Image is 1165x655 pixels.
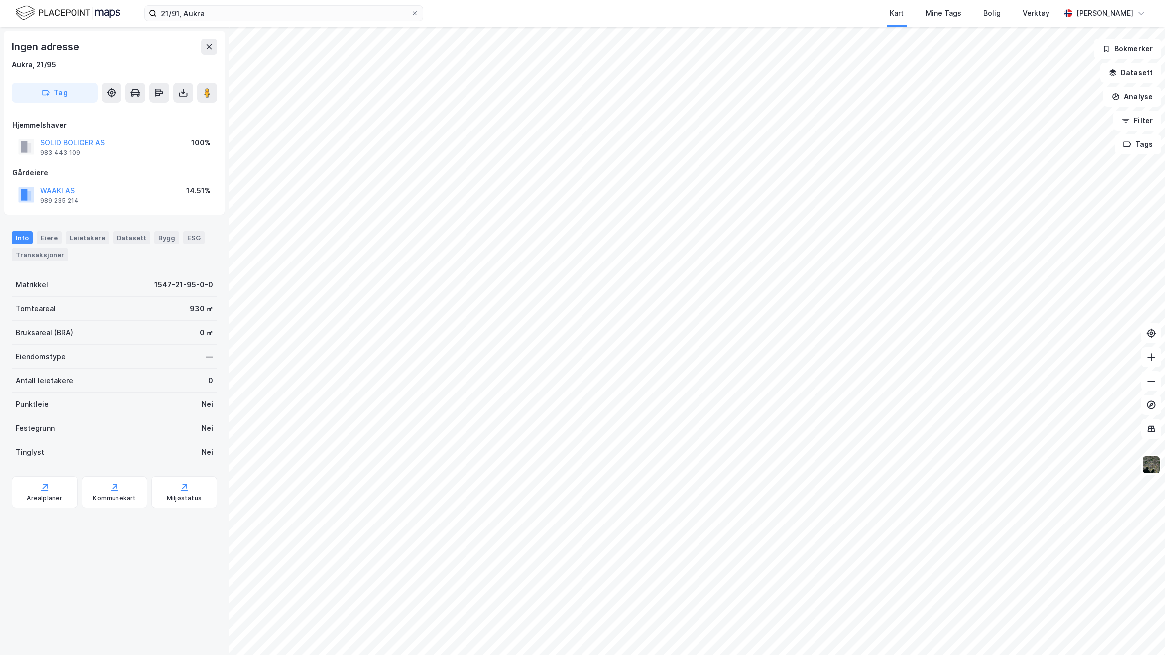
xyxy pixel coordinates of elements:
[202,446,213,458] div: Nei
[190,303,213,315] div: 930 ㎡
[157,6,411,21] input: Søk på adresse, matrikkel, gårdeiere, leietakere eller personer
[16,375,73,387] div: Antall leietakere
[154,231,179,244] div: Bygg
[1113,111,1161,131] button: Filter
[12,231,33,244] div: Info
[202,422,213,434] div: Nei
[1094,39,1161,59] button: Bokmerker
[16,4,120,22] img: logo.f888ab2527a4732fd821a326f86c7f29.svg
[186,185,211,197] div: 14.51%
[154,279,213,291] div: 1547-21-95-0-0
[16,398,49,410] div: Punktleie
[16,422,55,434] div: Festegrunn
[12,39,81,55] div: Ingen adresse
[12,167,217,179] div: Gårdeiere
[1142,455,1161,474] img: 9k=
[40,197,79,205] div: 989 235 214
[191,137,211,149] div: 100%
[16,351,66,363] div: Eiendomstype
[12,83,98,103] button: Tag
[1100,63,1161,83] button: Datasett
[167,494,202,502] div: Miljøstatus
[200,327,213,339] div: 0 ㎡
[37,231,62,244] div: Eiere
[16,327,73,339] div: Bruksareal (BRA)
[1115,607,1165,655] div: Kontrollprogram for chat
[113,231,150,244] div: Datasett
[208,375,213,387] div: 0
[983,7,1001,19] div: Bolig
[16,279,48,291] div: Matrikkel
[1115,134,1161,154] button: Tags
[1103,87,1161,107] button: Analyse
[27,494,62,502] div: Arealplaner
[1115,607,1165,655] iframe: Chat Widget
[926,7,961,19] div: Mine Tags
[12,59,56,71] div: Aukra, 21/95
[16,446,44,458] div: Tinglyst
[12,119,217,131] div: Hjemmelshaver
[202,398,213,410] div: Nei
[40,149,80,157] div: 983 443 109
[66,231,109,244] div: Leietakere
[93,494,136,502] div: Kommunekart
[16,303,56,315] div: Tomteareal
[206,351,213,363] div: —
[12,248,68,261] div: Transaksjoner
[1023,7,1049,19] div: Verktøy
[1076,7,1133,19] div: [PERSON_NAME]
[183,231,205,244] div: ESG
[890,7,904,19] div: Kart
